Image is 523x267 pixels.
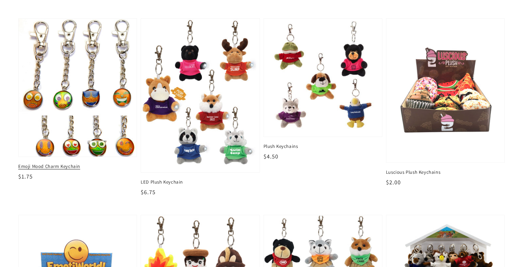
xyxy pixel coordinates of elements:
[18,163,137,170] span: Emoji Mood Charm Keychain
[17,16,138,158] img: Emoji Mood Charm Keychain
[386,178,401,186] span: $2.00
[264,19,382,137] img: Plush Keychains
[264,153,278,160] span: $4.50
[386,19,504,162] img: Luscious Plush Keychains
[264,143,382,150] span: Plush Keychains
[386,169,505,176] span: Luscious Plush Keychains
[18,18,137,181] a: Emoji Mood Charm Keychain Emoji Mood Charm Keychain $1.75
[141,179,259,185] span: LED Plush Keychain
[141,18,259,197] a: LED Plush Keychain LED Plush Keychain $6.75
[141,188,156,196] span: $6.75
[141,19,259,172] img: LED Plush Keychain
[386,18,505,187] a: Luscious Plush Keychains Luscious Plush Keychains $2.00
[18,173,33,180] span: $1.75
[264,18,382,161] a: Plush Keychains Plush Keychains $4.50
